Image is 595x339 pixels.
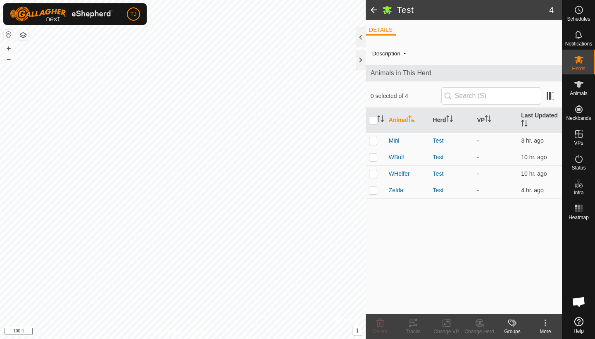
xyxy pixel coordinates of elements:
span: Animals in This Herd [371,68,557,78]
span: Sep 24, 2025 at 7:00 AM [521,187,544,193]
span: Heatmap [569,215,589,220]
span: i [357,327,358,334]
button: i [353,326,362,335]
a: Privacy Policy [150,328,181,336]
span: Mini [389,136,400,145]
span: VPs [574,141,583,146]
div: Test [433,186,471,195]
div: Test [433,153,471,162]
span: - [400,46,409,60]
span: Neckbands [566,116,591,121]
div: Change VP [430,328,463,335]
span: Notifications [565,41,592,46]
th: Last Updated [518,108,562,133]
th: VP [474,108,518,133]
button: Reset Map [4,30,14,40]
app-display-virtual-paddock-transition: - [477,154,479,160]
div: Test [433,169,471,178]
input: Search (S) [441,87,541,105]
span: Herds [572,66,585,71]
p-sorticon: Activate to sort [408,117,415,123]
p-sorticon: Activate to sort [446,117,453,123]
p-sorticon: Activate to sort [377,117,384,123]
th: Herd [430,108,474,133]
span: Animals [570,91,588,96]
span: Help [574,329,584,334]
span: WBull [389,153,404,162]
div: Open chat [566,289,591,314]
img: Gallagher Logo [10,7,113,21]
app-display-virtual-paddock-transition: - [477,137,479,144]
div: Groups [496,328,529,335]
span: Sep 24, 2025 at 7:30 AM [521,137,544,144]
span: Schedules [567,17,590,21]
app-display-virtual-paddock-transition: - [477,187,479,193]
div: More [529,328,562,335]
h2: Test [397,5,549,15]
span: Delete [373,329,388,334]
div: Tracks [397,328,430,335]
div: Test [433,136,471,145]
span: Sep 24, 2025 at 12:30 AM [521,154,547,160]
app-display-virtual-paddock-transition: - [477,170,479,177]
span: WHeifer [389,169,410,178]
p-sorticon: Activate to sort [521,121,528,128]
p-sorticon: Activate to sort [485,117,491,123]
span: Sep 24, 2025 at 12:30 AM [521,170,547,177]
span: TJ [130,10,137,19]
th: Animal [386,108,430,133]
span: Zelda [389,186,403,195]
a: Contact Us [191,328,215,336]
button: Map Layers [18,30,28,40]
label: Description [372,50,400,57]
div: Change Herd [463,328,496,335]
span: 0 selected of 4 [371,92,441,100]
a: Help [562,314,595,337]
span: 4 [549,4,554,16]
span: Status [571,165,585,170]
span: Infra [574,190,583,195]
li: DETAILS [366,26,396,36]
button: + [4,43,14,53]
button: – [4,54,14,64]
